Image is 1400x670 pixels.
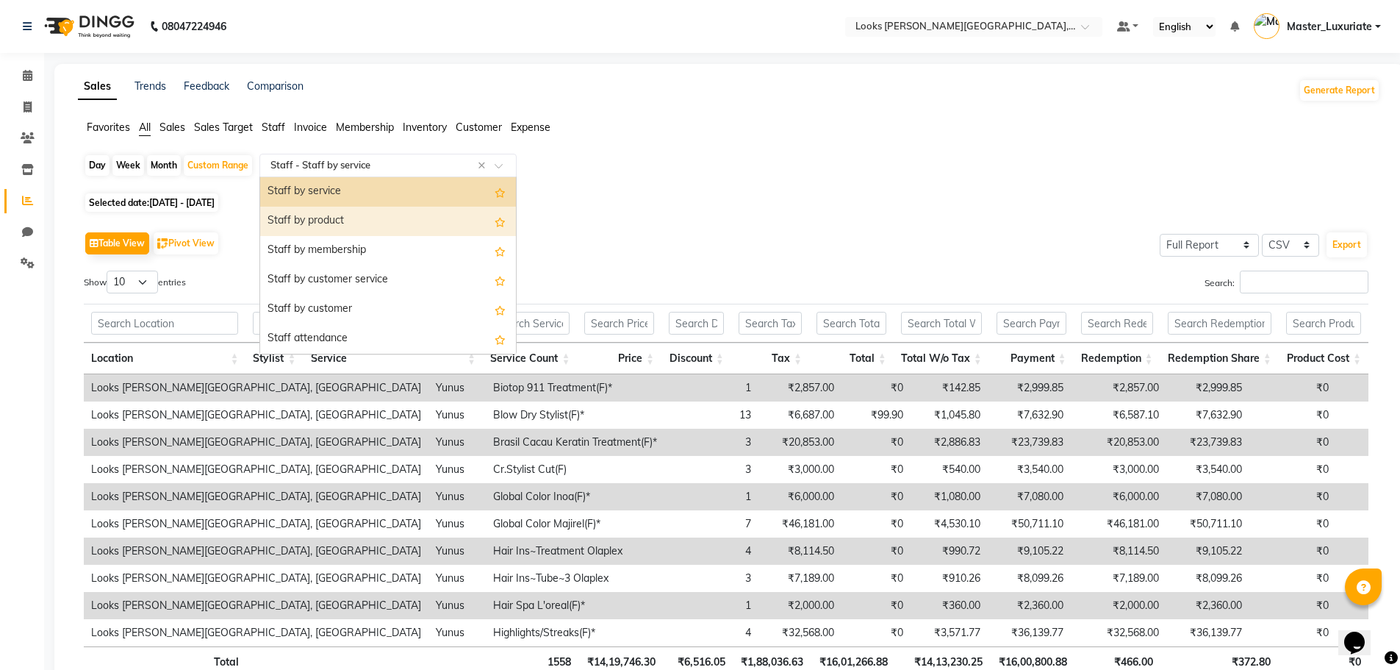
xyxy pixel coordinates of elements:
[911,510,988,538] td: ₹4,530.10
[664,619,758,646] td: 4
[731,343,809,374] th: Tax: activate to sort column ascending
[1081,312,1153,335] input: Search Redemption
[184,79,229,93] a: Feedback
[495,301,506,318] span: Add this report to Favorites List
[194,121,253,134] span: Sales Target
[1249,592,1336,619] td: ₹0
[260,236,516,265] div: Staff by membership
[260,295,516,324] div: Staff by customer
[486,456,664,483] td: Cr.Stylist Cut(F)
[428,456,486,483] td: Yunus
[84,510,428,538] td: Looks [PERSON_NAME][GEOGRAPHIC_DATA], [GEOGRAPHIC_DATA]
[486,538,664,565] td: Hair Ins~Treatment Olaplex
[911,456,988,483] td: ₹540.00
[809,343,894,374] th: Total: activate to sort column ascending
[1249,510,1336,538] td: ₹0
[841,592,911,619] td: ₹0
[664,483,758,510] td: 1
[911,402,988,429] td: ₹1,045.80
[988,483,1071,510] td: ₹7,080.00
[584,312,654,335] input: Search Price
[486,429,664,456] td: Brasil Cacau Keratin Treatment(F)*
[1166,483,1249,510] td: ₹7,080.00
[486,483,664,510] td: Global Color Inoa(F)*
[85,155,110,176] div: Day
[1071,374,1166,402] td: ₹2,857.00
[664,538,758,565] td: 4
[259,177,517,354] ng-dropdown-panel: Options list
[1074,343,1160,374] th: Redemption: activate to sort column ascending
[154,232,218,254] button: Pivot View
[664,374,758,402] td: 1
[486,510,664,538] td: Global Color Majirel(F)*
[1166,565,1249,592] td: ₹8,099.26
[988,592,1071,619] td: ₹2,360.00
[1287,19,1372,35] span: Master_Luxuriate
[107,271,158,293] select: Showentries
[84,429,428,456] td: Looks [PERSON_NAME][GEOGRAPHIC_DATA], [GEOGRAPHIC_DATA]
[1300,80,1379,101] button: Generate Report
[988,402,1071,429] td: ₹7,632.90
[478,158,490,174] span: Clear all
[490,312,570,335] input: Search Service Count
[511,121,550,134] span: Expense
[84,619,428,646] td: Looks [PERSON_NAME][GEOGRAPHIC_DATA], [GEOGRAPHIC_DATA]
[1071,429,1166,456] td: ₹20,853.00
[1249,374,1336,402] td: ₹0
[304,343,484,374] th: Service: activate to sort column ascending
[758,429,841,456] td: ₹20,853.00
[495,271,506,289] span: Add this report to Favorites List
[758,510,841,538] td: ₹46,181.00
[1240,271,1368,293] input: Search:
[758,592,841,619] td: ₹2,000.00
[84,456,428,483] td: Looks [PERSON_NAME][GEOGRAPHIC_DATA], [GEOGRAPHIC_DATA]
[1249,483,1336,510] td: ₹0
[260,265,516,295] div: Staff by customer service
[147,155,181,176] div: Month
[911,374,988,402] td: ₹142.85
[1166,592,1249,619] td: ₹2,360.00
[78,74,117,100] a: Sales
[1166,402,1249,429] td: ₹7,632.90
[428,592,486,619] td: Yunus
[85,193,218,212] span: Selected date:
[486,374,664,402] td: Biotop 911 Treatment(F)*
[988,374,1071,402] td: ₹2,999.85
[577,343,661,374] th: Price: activate to sort column ascending
[664,429,758,456] td: 3
[253,312,295,335] input: Search Stylist
[911,565,988,592] td: ₹910.26
[486,402,664,429] td: Blow Dry Stylist(F)*
[758,619,841,646] td: ₹32,568.00
[149,197,215,208] span: [DATE] - [DATE]
[260,207,516,236] div: Staff by product
[1166,538,1249,565] td: ₹9,105.22
[1071,483,1166,510] td: ₹6,000.00
[894,343,989,374] th: Total W/o Tax: activate to sort column ascending
[245,343,303,374] th: Stylist: activate to sort column ascending
[1166,429,1249,456] td: ₹23,739.83
[428,402,486,429] td: Yunus
[988,510,1071,538] td: ₹50,711.10
[1338,611,1385,655] iframe: chat widget
[37,6,138,47] img: logo
[403,121,447,134] span: Inventory
[260,324,516,354] div: Staff attendance
[901,312,982,335] input: Search Total W/o Tax
[84,538,428,565] td: Looks [PERSON_NAME][GEOGRAPHIC_DATA], [GEOGRAPHIC_DATA]
[428,510,486,538] td: Yunus
[1166,456,1249,483] td: ₹3,540.00
[758,538,841,565] td: ₹8,114.50
[486,592,664,619] td: Hair Spa L'oreal(F)*
[428,374,486,402] td: Yunus
[997,312,1066,335] input: Search Payment
[1071,538,1166,565] td: ₹8,114.50
[669,312,724,335] input: Search Discount
[988,538,1071,565] td: ₹9,105.22
[84,271,186,293] label: Show entries
[428,483,486,510] td: Yunus
[1254,13,1279,39] img: Master_Luxuriate
[91,312,238,335] input: Search Location
[911,483,988,510] td: ₹1,080.00
[816,312,886,335] input: Search Total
